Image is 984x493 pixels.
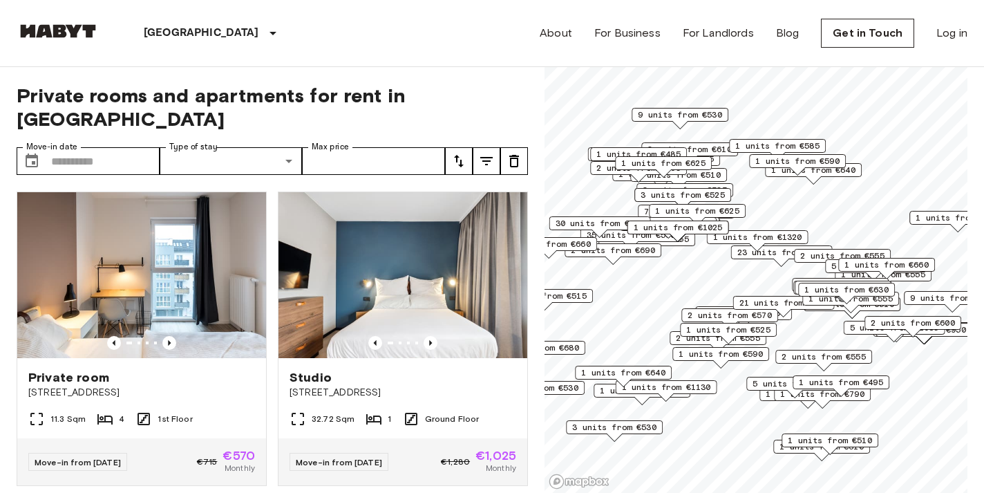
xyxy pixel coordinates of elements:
[28,369,109,386] span: Private room
[776,25,799,41] a: Blog
[596,148,681,160] span: 1 units from €485
[424,336,437,350] button: Previous image
[17,24,100,38] img: Habyt
[804,283,889,296] span: 1 units from €630
[507,238,591,250] span: 1 units from €660
[50,413,86,425] span: 11.3 Sqm
[782,434,878,455] div: Map marker
[838,258,935,279] div: Map marker
[713,231,802,243] span: 1 units from €1320
[672,347,769,369] div: Map marker
[882,324,966,336] span: 6 units from €950
[798,279,882,291] span: 1 units from €645
[825,259,922,281] div: Map marker
[655,205,739,217] span: 1 units from €625
[368,336,382,350] button: Previous image
[638,109,722,121] span: 9 units from €530
[670,331,766,353] div: Map marker
[782,351,866,363] span: 2 units from €555
[475,449,516,462] span: €1,025
[798,283,895,304] div: Map marker
[388,413,391,425] span: 1
[540,25,572,41] a: About
[445,147,473,175] button: tune
[794,249,891,270] div: Map marker
[739,297,829,309] span: 21 units from €575
[799,376,883,389] span: 1 units from €495
[688,309,772,322] span: 2 units from €570
[594,25,661,41] a: For Business
[850,322,939,334] span: 5 units from €1085
[844,321,945,342] div: Map marker
[643,184,727,196] span: 3 units from €525
[225,462,255,474] span: Monthly
[707,230,808,252] div: Map marker
[565,243,661,265] div: Map marker
[686,324,770,336] span: 1 units from €525
[197,456,218,468] span: €715
[737,246,826,259] span: 23 units from €530
[864,316,961,337] div: Map marker
[119,413,124,425] span: 4
[588,147,690,169] div: Map marker
[616,380,717,402] div: Map marker
[621,157,706,169] span: 1 units from €625
[771,164,855,176] span: 1 units from €640
[278,192,528,486] a: Marketing picture of unit DE-01-481-006-01Previous imagePrevious imageStudio[STREET_ADDRESS]32.72...
[290,369,332,386] span: Studio
[107,336,121,350] button: Previous image
[801,281,885,294] span: 1 units from €640
[590,147,687,169] div: Map marker
[162,336,176,350] button: Previous image
[753,378,837,390] span: 5 units from €590
[788,434,872,447] span: 1 units from €510
[773,440,870,461] div: Map marker
[749,154,846,176] div: Map marker
[746,377,843,398] div: Map marker
[681,308,778,330] div: Map marker
[28,386,255,400] span: [STREET_ADDRESS]
[312,141,349,153] label: Max price
[831,260,916,272] span: 5 units from €660
[26,141,77,153] label: Move-in date
[473,147,500,175] button: tune
[549,474,609,490] a: Mapbox logo
[622,381,711,393] span: 1 units from €1130
[18,147,46,175] button: Choose date
[278,192,527,358] img: Marketing picture of unit DE-01-481-006-01
[500,237,597,259] div: Map marker
[795,281,891,302] div: Map marker
[735,140,820,152] span: 1 units from €585
[566,420,663,442] div: Map marker
[695,306,792,328] div: Map marker
[17,84,528,131] span: Private rooms and apartments for rent in [GEOGRAPHIC_DATA]
[496,289,593,310] div: Map marker
[441,456,470,468] span: €1,280
[679,348,763,360] span: 1 units from €590
[638,205,735,226] div: Map marker
[486,462,516,474] span: Monthly
[792,278,889,299] div: Map marker
[779,440,864,453] span: 1 units from €610
[494,382,578,394] span: 4 units from €530
[634,188,731,210] div: Map marker
[425,413,480,425] span: Ground Floor
[641,189,725,201] span: 3 units from €525
[793,375,889,397] div: Map marker
[158,413,192,425] span: 1st Floor
[701,307,786,319] span: 4 units from €605
[800,250,884,262] span: 2 units from €555
[683,25,754,41] a: For Landlords
[594,384,690,405] div: Map marker
[871,317,955,329] span: 2 units from €600
[649,204,746,225] div: Map marker
[775,350,872,371] div: Map marker
[572,421,656,434] span: 3 units from €530
[755,155,840,167] span: 1 units from €590
[571,244,655,257] span: 2 units from €690
[729,139,826,160] div: Map marker
[793,281,890,302] div: Map marker
[936,25,967,41] a: Log in
[731,245,833,267] div: Map marker
[169,141,218,153] label: Type of stay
